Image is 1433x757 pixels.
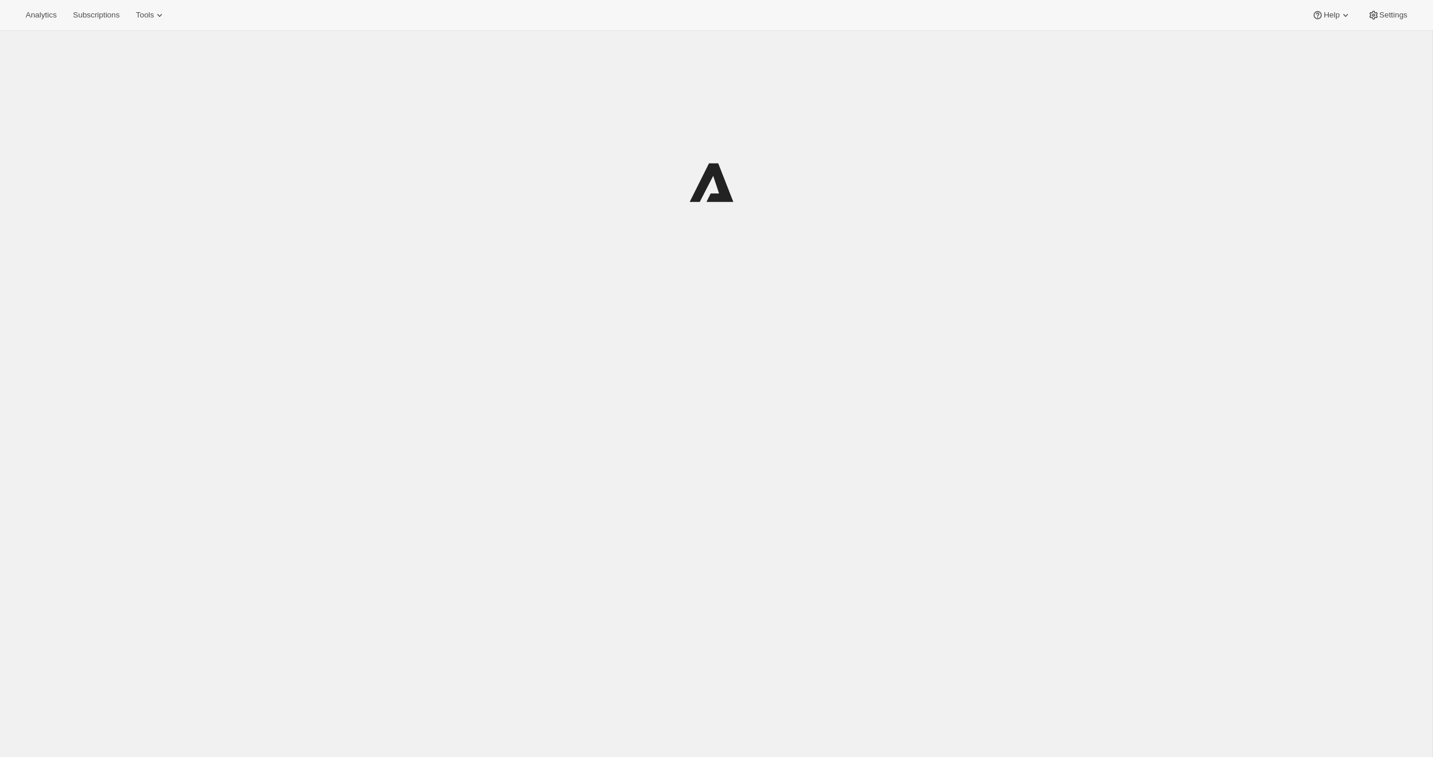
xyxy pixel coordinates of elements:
span: Analytics [26,10,57,20]
button: Settings [1361,7,1414,23]
button: Tools [129,7,172,23]
span: Subscriptions [73,10,119,20]
span: Settings [1379,10,1407,20]
span: Tools [136,10,154,20]
span: Help [1323,10,1339,20]
button: Analytics [19,7,63,23]
button: Subscriptions [66,7,126,23]
button: Help [1305,7,1358,23]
